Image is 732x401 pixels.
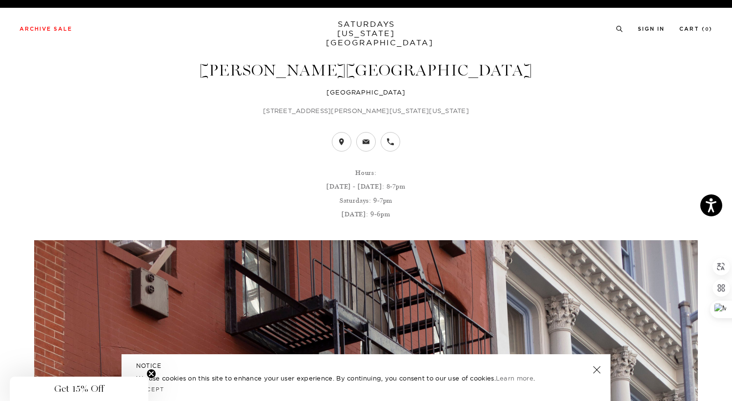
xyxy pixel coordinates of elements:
[146,369,156,379] button: Close teaser
[54,383,104,395] span: Get 15% Off
[679,26,712,32] a: Cart (0)
[34,106,698,115] p: [STREET_ADDRESS][PERSON_NAME][US_STATE][US_STATE]
[496,374,533,382] a: Learn more
[705,27,709,32] small: 0
[136,373,561,383] p: We use cookies on this site to enhance your user experience. By continuing, you consent to our us...
[34,87,698,97] h4: [GEOGRAPHIC_DATA]
[10,377,148,401] div: Get 15% OffClose teaser
[136,386,164,393] a: Accept
[20,26,72,32] a: Archive Sale
[34,210,698,219] p: [DATE]: 9-6pm
[326,19,407,47] a: SATURDAYS[US_STATE][GEOGRAPHIC_DATA]
[34,62,698,78] h1: [PERSON_NAME][GEOGRAPHIC_DATA]
[136,362,596,370] h5: NOTICE
[34,182,698,191] p: [DATE] - [DATE]: 8-7pm
[34,168,698,178] p: Hours:
[638,26,665,32] a: Sign In
[34,196,698,206] p: Saturdays: 9-7pm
